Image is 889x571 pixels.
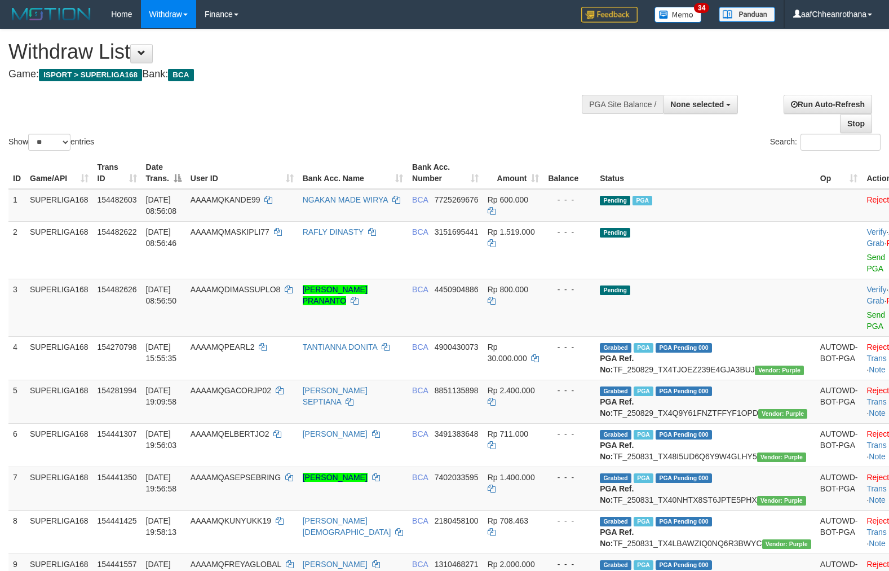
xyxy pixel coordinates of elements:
[435,285,479,294] span: Copy 4450904886 to clipboard
[656,517,712,526] span: PGA Pending
[758,409,807,419] span: Vendor URL: https://trx4.1velocity.biz
[28,134,70,151] select: Showentries
[8,467,25,510] td: 7
[146,342,177,363] span: [DATE] 15:55:35
[595,510,816,554] td: TF_250831_TX4LBAWZIQ0NQ6R3BWYC
[8,380,25,423] td: 5
[93,157,141,189] th: Trans ID: activate to sort column ascending
[600,354,634,374] b: PGA Ref. No:
[8,221,25,279] td: 2
[866,227,886,236] a: Verify
[98,227,137,236] span: 154482622
[303,429,368,438] a: [PERSON_NAME]
[25,157,93,189] th: Game/API: activate to sort column ascending
[303,227,364,236] a: RAFLY DINASTY
[303,195,388,204] a: NGAKAN MADE WIRYA
[634,343,653,353] span: Marked by aafmaleo
[634,430,653,440] span: Marked by aafsoycanthlai
[600,343,631,353] span: Grabbed
[146,516,177,537] span: [DATE] 19:58:13
[98,386,137,395] span: 154281994
[816,510,863,554] td: AUTOWD-BOT-PGA
[762,539,811,549] span: Vendor URL: https://trx4.1velocity.biz
[141,157,186,189] th: Date Trans.: activate to sort column descending
[548,226,591,238] div: - - -
[488,342,527,363] span: Rp 30.000.000
[412,473,428,482] span: BCA
[186,157,298,189] th: User ID: activate to sort column ascending
[816,336,863,380] td: AUTOWD-BOT-PGA
[656,343,712,353] span: PGA Pending
[303,342,378,352] a: TANTIANNA DONITA
[303,473,368,482] a: [PERSON_NAME]
[582,95,663,114] div: PGA Site Balance /
[412,195,428,204] span: BCA
[191,386,271,395] span: AAAAMQGACORJP02
[634,386,653,396] span: Marked by aafnonsreyleab
[488,386,535,395] span: Rp 2.400.000
[98,195,137,204] span: 154482603
[757,496,806,506] span: Vendor URL: https://trx4.1velocity.biz
[866,253,885,273] a: Send PGA
[25,380,93,423] td: SUPERLIGA168
[600,517,631,526] span: Grabbed
[8,423,25,467] td: 6
[303,285,368,305] a: [PERSON_NAME] PRANANTO
[25,336,93,380] td: SUPERLIGA168
[98,560,137,569] span: 154441557
[435,342,479,352] span: Copy 4900430073 to clipboard
[8,6,94,23] img: MOTION_logo.png
[435,516,479,525] span: Copy 2180458100 to clipboard
[98,429,137,438] span: 154441307
[866,310,885,331] a: Send PGA
[543,157,595,189] th: Balance
[412,342,428,352] span: BCA
[8,157,25,189] th: ID
[869,452,886,461] a: Note
[670,100,724,109] span: None selected
[694,3,709,13] span: 34
[663,95,738,114] button: None selected
[435,195,479,204] span: Copy 7725269676 to clipboard
[600,484,634,504] b: PGA Ref. No:
[869,495,886,504] a: Note
[816,380,863,423] td: AUTOWD-BOT-PGA
[595,336,816,380] td: TF_250829_TX4TJOEZ239E4GJA3BUJ
[548,194,591,205] div: - - -
[656,386,712,396] span: PGA Pending
[600,386,631,396] span: Grabbed
[303,560,368,569] a: [PERSON_NAME]
[146,473,177,493] span: [DATE] 19:56:58
[303,386,368,406] a: [PERSON_NAME] SEPTIANA
[548,472,591,483] div: - - -
[8,189,25,222] td: 1
[634,473,653,483] span: Marked by aafsoycanthlai
[146,227,177,248] span: [DATE] 08:56:46
[595,467,816,510] td: TF_250831_TX40NHTX8ST6JPTE5PHX
[25,189,93,222] td: SUPERLIGA168
[548,284,591,295] div: - - -
[25,510,93,554] td: SUPERLIGA168
[98,342,137,352] span: 154270798
[866,195,889,204] a: Reject
[298,157,408,189] th: Bank Acc. Name: activate to sort column ascending
[98,516,137,525] span: 154441425
[488,516,528,525] span: Rp 708.463
[581,7,638,23] img: Feedback.jpg
[488,195,528,204] span: Rp 600.000
[191,195,260,204] span: AAAAMQKANDE99
[600,228,630,238] span: Pending
[654,7,702,23] img: Button%20Memo.svg
[656,560,712,570] span: PGA Pending
[633,196,652,205] span: Marked by aafnonsreyleab
[866,285,886,294] a: Verify
[39,69,142,81] span: ISPORT > SUPERLIGA168
[191,429,269,438] span: AAAAMQELBERTJO2
[146,386,177,406] span: [DATE] 19:09:58
[191,227,269,236] span: AAAAMQMASKIPLI77
[600,196,630,205] span: Pending
[866,516,889,525] a: Reject
[600,473,631,483] span: Grabbed
[840,114,872,133] a: Stop
[600,430,631,440] span: Grabbed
